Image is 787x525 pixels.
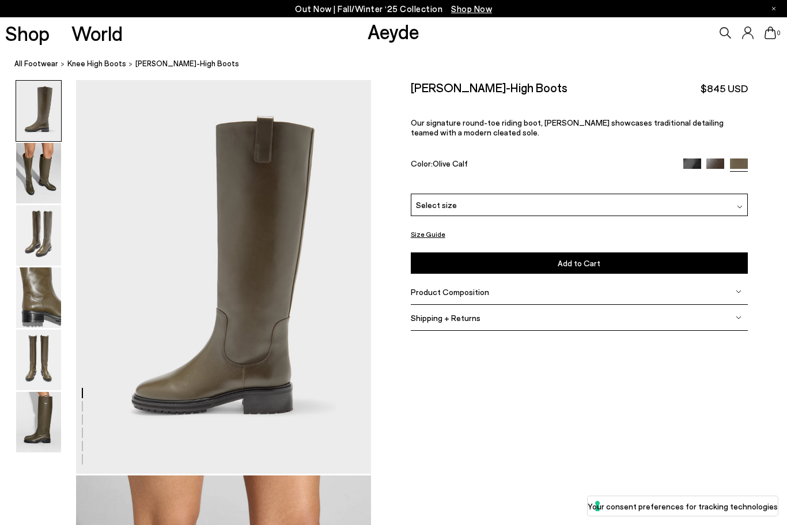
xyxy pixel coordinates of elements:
[433,158,468,168] span: Olive Calf
[295,2,492,16] p: Out Now | Fall/Winter ‘25 Collection
[16,143,61,203] img: Henry Knee-High Boots - Image 2
[737,204,743,210] img: svg%3E
[411,227,445,241] button: Size Guide
[14,58,58,70] a: All Footwear
[67,59,126,68] span: knee high boots
[135,58,239,70] span: [PERSON_NAME]-High Boots
[16,81,61,141] img: Henry Knee-High Boots - Image 1
[16,267,61,328] img: Henry Knee-High Boots - Image 4
[451,3,492,14] span: Navigate to /collections/new-in
[736,289,741,294] img: svg%3E
[411,118,748,137] p: Our signature round-toe riding boot, [PERSON_NAME] showcases traditional detailing teamed with a ...
[14,48,787,80] nav: breadcrumb
[588,500,778,512] label: Your consent preferences for tracking technologies
[558,258,600,268] span: Add to Cart
[736,315,741,320] img: svg%3E
[71,23,123,43] a: World
[411,252,748,274] button: Add to Cart
[16,205,61,266] img: Henry Knee-High Boots - Image 3
[368,19,419,43] a: Aeyde
[5,23,50,43] a: Shop
[67,58,126,70] a: knee high boots
[16,392,61,452] img: Henry Knee-High Boots - Image 6
[411,287,489,297] span: Product Composition
[416,199,457,211] span: Select size
[588,496,778,516] button: Your consent preferences for tracking technologies
[411,80,567,95] h2: [PERSON_NAME]-High Boots
[701,81,748,96] span: $845 USD
[776,30,782,36] span: 0
[411,158,672,172] div: Color:
[16,330,61,390] img: Henry Knee-High Boots - Image 5
[765,27,776,39] a: 0
[411,313,480,323] span: Shipping + Returns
